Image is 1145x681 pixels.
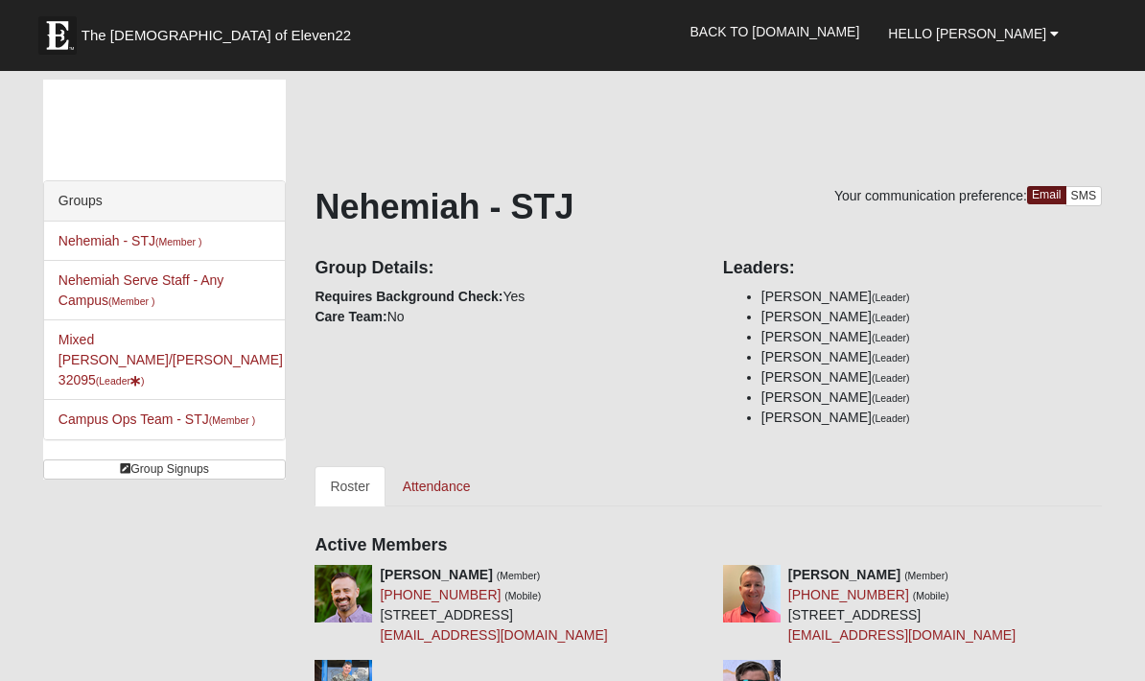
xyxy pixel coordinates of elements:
[300,245,708,327] div: Yes No
[58,332,283,387] a: Mixed [PERSON_NAME]/[PERSON_NAME] 32095(Leader)
[29,7,412,55] a: The [DEMOGRAPHIC_DATA] of Eleven22
[38,16,77,55] img: Eleven22 logo
[497,570,541,581] small: (Member)
[380,627,607,643] a: [EMAIL_ADDRESS][DOMAIN_NAME]
[96,375,145,387] small: (Leader )
[761,387,1102,408] li: [PERSON_NAME]
[872,312,910,323] small: (Leader)
[504,590,541,601] small: (Mobile)
[888,26,1046,41] span: Hello [PERSON_NAME]
[834,188,1027,203] span: Your communication preference:
[761,327,1102,347] li: [PERSON_NAME]
[209,414,255,426] small: (Member )
[155,236,201,247] small: (Member )
[872,392,910,404] small: (Leader)
[58,411,255,427] a: Campus Ops Team - STJ(Member )
[872,372,910,384] small: (Leader)
[904,570,948,581] small: (Member)
[761,367,1102,387] li: [PERSON_NAME]
[913,590,949,601] small: (Mobile)
[788,627,1016,643] a: [EMAIL_ADDRESS][DOMAIN_NAME]
[58,233,202,248] a: Nehemiah - STJ(Member )
[380,567,492,582] strong: [PERSON_NAME]
[872,332,910,343] small: (Leader)
[761,287,1102,307] li: [PERSON_NAME]
[788,565,1016,646] div: [STREET_ADDRESS]
[872,292,910,303] small: (Leader)
[315,466,385,506] a: Roster
[58,272,224,308] a: Nehemiah Serve Staff - Any Campus(Member )
[44,181,286,222] div: Groups
[315,309,386,324] strong: Care Team:
[788,567,900,582] strong: [PERSON_NAME]
[872,352,910,364] small: (Leader)
[788,587,909,602] a: [PHONE_NUMBER]
[315,186,1102,227] h1: Nehemiah - STJ
[1065,186,1103,206] a: SMS
[315,289,502,304] strong: Requires Background Check:
[380,587,501,602] a: [PHONE_NUMBER]
[380,565,607,646] div: [STREET_ADDRESS]
[43,459,287,480] a: Group Signups
[761,307,1102,327] li: [PERSON_NAME]
[108,295,154,307] small: (Member )
[387,466,486,506] a: Attendance
[82,26,351,45] span: The [DEMOGRAPHIC_DATA] of Eleven22
[872,412,910,424] small: (Leader)
[874,10,1073,58] a: Hello [PERSON_NAME]
[315,535,1102,556] h4: Active Members
[723,258,1102,279] h4: Leaders:
[761,408,1102,428] li: [PERSON_NAME]
[675,8,874,56] a: Back to [DOMAIN_NAME]
[1027,186,1066,204] a: Email
[315,258,693,279] h4: Group Details:
[761,347,1102,367] li: [PERSON_NAME]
